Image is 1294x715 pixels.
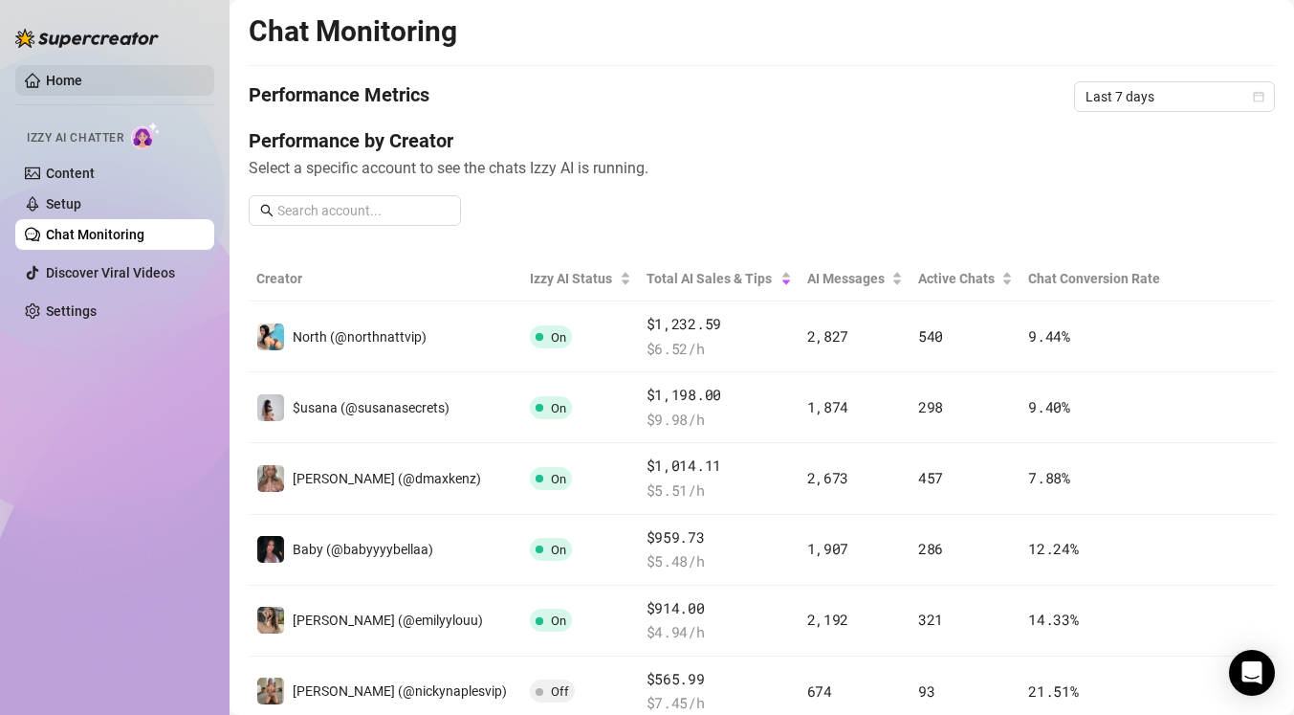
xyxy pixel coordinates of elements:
[1229,650,1275,696] div: Open Intercom Messenger
[249,257,522,302] th: Creator
[15,29,159,48] img: logo-BBDzfeDw.svg
[249,127,1275,154] h4: Performance by Creator
[918,539,943,558] span: 286
[257,678,284,704] img: Nicky (@nickynaplesvip)
[1020,257,1173,302] th: Chat Conversion Rate
[293,542,433,557] span: Baby (@babyyyybellaa)
[647,480,792,503] span: $ 5.51 /h
[131,122,161,149] img: AI Chatter
[918,326,943,346] span: 540
[1028,610,1078,629] span: 14.33 %
[807,681,832,701] span: 674
[257,465,284,492] img: Kenzie (@dmaxkenz)
[522,257,638,302] th: Izzy AI Status
[46,166,95,181] a: Content
[551,684,569,699] span: Off
[647,409,792,432] span: $ 9.98 /h
[647,338,792,361] span: $ 6.52 /h
[551,401,566,415] span: On
[249,81,429,112] h4: Performance Metrics
[46,227,144,242] a: Chat Monitoring
[249,156,1275,180] span: Select a specific account to see the chats Izzy AI is running.
[647,550,792,573] span: $ 5.48 /h
[918,468,943,487] span: 457
[1028,539,1078,558] span: 12.24 %
[257,607,284,634] img: emilylou (@emilyylouu)
[293,400,450,415] span: $usana (@susanasecrets)
[551,330,566,345] span: On
[1028,397,1070,416] span: 9.40 %
[257,536,284,563] img: Baby (@babyyyybellaa)
[46,265,175,280] a: Discover Viral Videos
[647,526,792,549] span: $959.73
[918,397,943,416] span: 298
[1028,326,1070,346] span: 9.44 %
[807,397,849,416] span: 1,874
[647,313,792,336] span: $1,232.59
[1028,468,1070,487] span: 7.88 %
[293,613,483,628] span: [PERSON_NAME] (@emilyylouu)
[639,257,800,302] th: Total AI Sales & Tips
[918,268,998,289] span: Active Chats
[257,394,284,421] img: $usana (@susanasecrets)
[647,692,792,715] span: $ 7.45 /h
[551,472,566,486] span: On
[277,200,450,221] input: Search account...
[647,597,792,620] span: $914.00
[257,324,284,350] img: North (@northnattvip)
[647,455,792,478] span: $1,014.11
[918,681,934,701] span: 93
[27,129,123,147] span: Izzy AI Chatter
[530,268,615,289] span: Izzy AI Status
[647,668,792,691] span: $565.99
[1253,91,1264,102] span: calendar
[1086,82,1263,111] span: Last 7 days
[800,257,910,302] th: AI Messages
[807,326,849,346] span: 2,827
[293,329,427,345] span: North (@northnattvip)
[551,543,566,557] span: On
[807,468,849,487] span: 2,673
[293,471,481,486] span: [PERSON_NAME] (@dmaxkenz)
[807,539,849,558] span: 1,907
[807,268,888,289] span: AI Messages
[918,610,943,629] span: 321
[647,621,792,644] span: $ 4.94 /h
[46,73,82,88] a: Home
[647,384,792,407] span: $1,198.00
[293,683,507,699] span: [PERSON_NAME] (@nickynaplesvip)
[551,614,566,628] span: On
[1028,681,1078,701] span: 21.51 %
[260,204,274,217] span: search
[807,610,849,629] span: 2,192
[647,268,777,289] span: Total AI Sales & Tips
[46,196,81,212] a: Setup
[46,303,97,319] a: Settings
[910,257,1020,302] th: Active Chats
[249,13,457,50] h2: Chat Monitoring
